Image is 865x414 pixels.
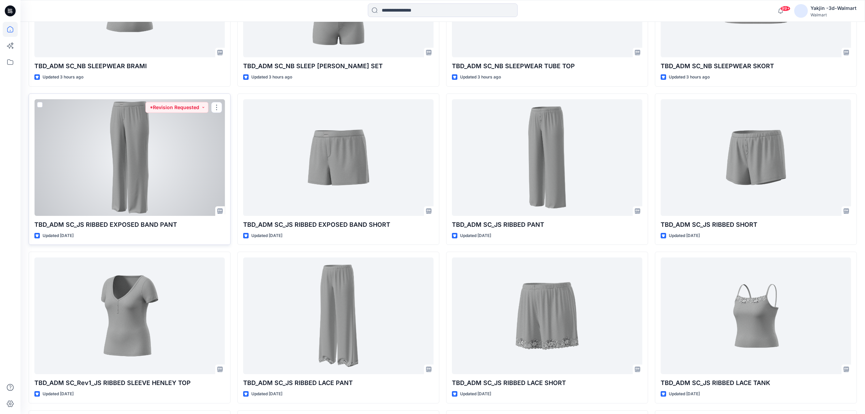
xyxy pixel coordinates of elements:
[460,232,491,239] p: Updated [DATE]
[452,257,642,374] a: TBD_ADM SC_JS RIBBED LACE SHORT
[661,257,851,374] a: TBD_ADM SC_JS RIBBED LACE TANK
[243,99,434,216] a: TBD_ADM SC_JS RIBBED EXPOSED BAND SHORT
[251,232,282,239] p: Updated [DATE]
[460,74,501,81] p: Updated 3 hours ago
[34,220,225,230] p: TBD_ADM SC_JS RIBBED EXPOSED BAND PANT
[794,4,808,18] img: avatar
[669,74,710,81] p: Updated 3 hours ago
[669,390,700,398] p: Updated [DATE]
[452,99,642,216] a: TBD_ADM SC_JS RIBBED PANT
[452,61,642,71] p: TBD_ADM SC_NB SLEEPWEAR TUBE TOP
[460,390,491,398] p: Updated [DATE]
[661,220,851,230] p: TBD_ADM SC_JS RIBBED SHORT
[661,99,851,216] a: TBD_ADM SC_JS RIBBED SHORT
[452,220,642,230] p: TBD_ADM SC_JS RIBBED PANT
[243,61,434,71] p: TBD_ADM SC_NB SLEEP [PERSON_NAME] SET
[661,61,851,71] p: TBD_ADM SC_NB SLEEPWEAR SKORT
[43,390,74,398] p: Updated [DATE]
[243,220,434,230] p: TBD_ADM SC_JS RIBBED EXPOSED BAND SHORT
[43,74,83,81] p: Updated 3 hours ago
[243,378,434,388] p: TBD_ADM SC_JS RIBBED LACE PANT
[661,378,851,388] p: TBD_ADM SC_JS RIBBED LACE TANK
[34,378,225,388] p: TBD_ADM SC_Rev1_JS RIBBED SLEEVE HENLEY TOP
[452,378,642,388] p: TBD_ADM SC_JS RIBBED LACE SHORT
[34,61,225,71] p: TBD_ADM SC_NB SLEEPWEAR BRAMI
[251,390,282,398] p: Updated [DATE]
[669,232,700,239] p: Updated [DATE]
[811,4,856,12] div: Yakjin -3d-Walmart
[811,12,856,17] div: Walmart
[34,257,225,374] a: TBD_ADM SC_Rev1_JS RIBBED SLEEVE HENLEY TOP
[780,6,790,11] span: 99+
[243,257,434,374] a: TBD_ADM SC_JS RIBBED LACE PANT
[251,74,292,81] p: Updated 3 hours ago
[34,99,225,216] a: TBD_ADM SC_JS RIBBED EXPOSED BAND PANT
[43,232,74,239] p: Updated [DATE]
